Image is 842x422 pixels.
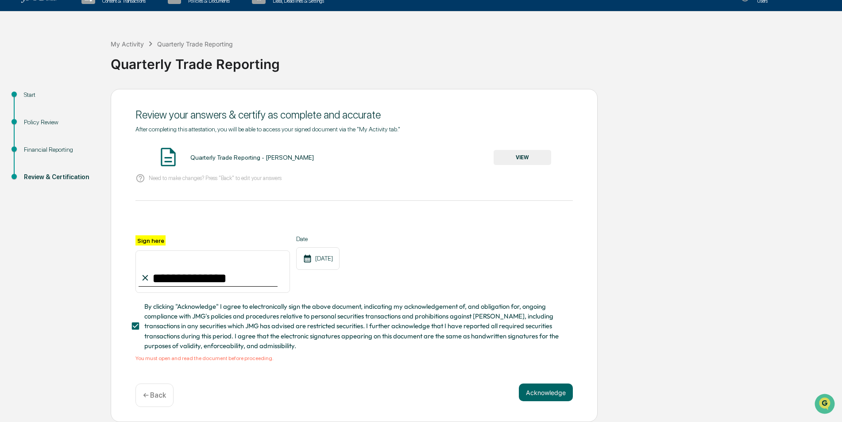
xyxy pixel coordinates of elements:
[5,108,61,124] a: 🖐️Preclearance
[64,112,71,119] div: 🗄️
[9,19,161,33] p: How can we help?
[88,150,107,157] span: Pylon
[494,150,551,165] button: VIEW
[24,173,97,182] div: Review & Certification
[61,108,113,124] a: 🗄️Attestations
[24,145,97,154] div: Financial Reporting
[135,235,166,246] label: Sign here
[18,128,56,137] span: Data Lookup
[135,108,573,121] div: Review your answers & certify as complete and accurate
[24,118,97,127] div: Policy Review
[814,393,838,417] iframe: Open customer support
[135,126,400,133] span: After completing this attestation, you will be able to access your signed document via the "My Ac...
[62,150,107,157] a: Powered byPylon
[157,40,233,48] div: Quarterly Trade Reporting
[30,77,112,84] div: We're available if you need us!
[5,125,59,141] a: 🔎Data Lookup
[111,40,144,48] div: My Activity
[9,68,25,84] img: 1746055101610-c473b297-6a78-478c-a979-82029cc54cd1
[157,146,179,168] img: Document Icon
[135,355,573,361] div: You must open and read the document before proceeding.
[296,235,340,242] label: Date
[73,111,110,120] span: Attestations
[519,384,573,401] button: Acknowledge
[9,112,16,119] div: 🖐️
[24,90,97,100] div: Start
[296,247,340,270] div: [DATE]
[151,70,161,81] button: Start new chat
[9,129,16,136] div: 🔎
[18,111,57,120] span: Preclearance
[111,49,838,72] div: Quarterly Trade Reporting
[149,175,282,181] p: Need to make changes? Press "Back" to edit your answers
[143,391,166,399] p: ← Back
[30,68,145,77] div: Start new chat
[144,302,566,351] span: By clicking "Acknowledge" I agree to electronically sign the above document, indicating my acknow...
[190,154,314,161] div: Quarterly Trade Reporting - [PERSON_NAME]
